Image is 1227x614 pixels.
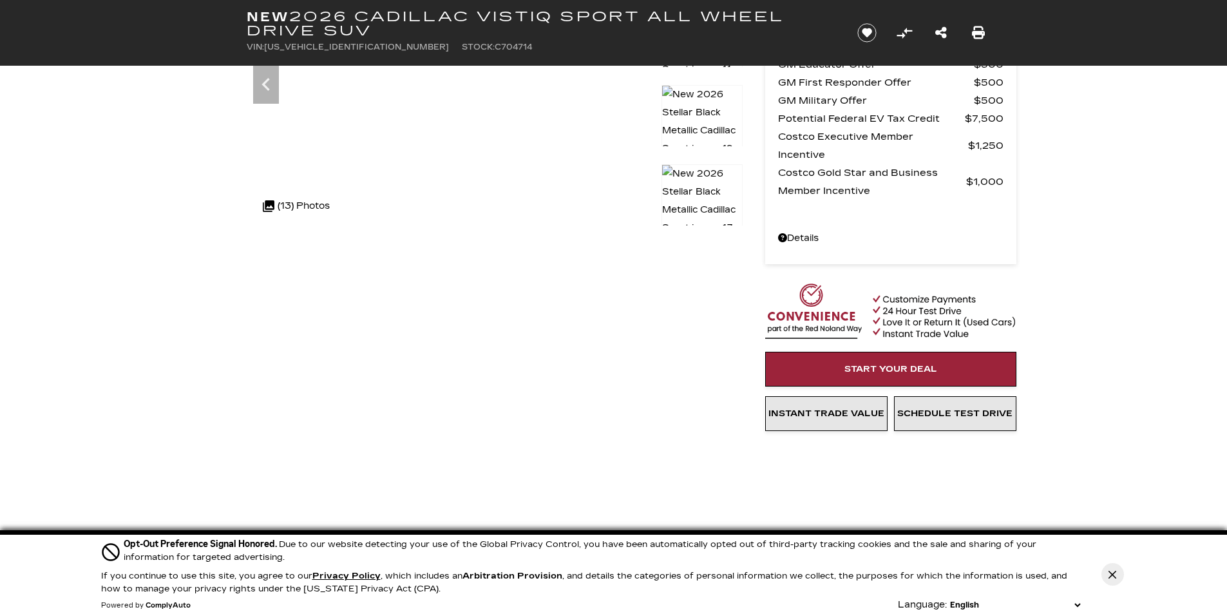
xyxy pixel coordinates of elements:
span: Opt-Out Preference Signal Honored . [124,539,279,550]
u: Privacy Policy [312,571,381,581]
div: Powered by [101,602,191,609]
img: New 2026 Stellar Black Metallic Cadillac Sport image 12 [661,85,743,158]
div: (13) Photos [256,191,336,222]
span: $500 [974,73,1003,91]
a: GM Military Offer $500 [778,91,1003,110]
a: GM First Responder Offer $500 [778,73,1003,91]
a: Share this New 2026 Cadillac VISTIQ Sport All Wheel Drive SUV [935,24,947,42]
button: Compare vehicle [895,23,914,43]
span: Instant Trade Value [768,408,884,419]
div: Language: [898,600,947,609]
a: Instant Trade Value [765,396,888,431]
iframe: Watch videos, learn about new EV models, and find the right one for you! [247,231,743,589]
img: New 2026 Stellar Black Metallic Cadillac Sport image 13 [661,164,743,238]
a: Print this New 2026 Cadillac VISTIQ Sport All Wheel Drive SUV [972,24,985,42]
span: VIN: [247,43,264,52]
span: Costco Executive Member Incentive [778,128,968,164]
a: Costco Executive Member Incentive $1,250 [778,128,1003,164]
button: Save vehicle [853,23,881,43]
span: Start Your Deal [844,364,937,374]
a: Schedule Test Drive [894,396,1016,431]
div: Previous [253,65,279,104]
a: Potential Federal EV Tax Credit $7,500 [778,110,1003,128]
span: Schedule Test Drive [897,408,1013,419]
strong: New [247,9,289,24]
a: Start Your Deal [765,352,1016,387]
span: C704714 [495,43,533,52]
span: $1,250 [968,137,1003,155]
select: Language Select [947,599,1083,611]
span: [US_VEHICLE_IDENTIFICATION_NUMBER] [264,43,449,52]
div: Due to our website detecting your use of the Global Privacy Control, you have been automatically ... [124,537,1083,564]
button: Close Button [1101,563,1124,586]
a: Details [778,229,1003,247]
span: GM First Responder Offer [778,73,974,91]
p: If you continue to use this site, you agree to our , which includes an , and details the categori... [101,571,1067,594]
span: Costco Gold Star and Business Member Incentive [778,164,966,200]
a: ComplyAuto [146,602,191,609]
a: Costco Gold Star and Business Member Incentive $1,000 [778,164,1003,200]
strong: Arbitration Provision [462,571,562,581]
span: $7,500 [965,110,1003,128]
span: GM Military Offer [778,91,974,110]
h1: 2026 Cadillac VISTIQ Sport All Wheel Drive SUV [247,10,836,38]
span: $1,000 [966,173,1003,191]
span: Potential Federal EV Tax Credit [778,110,965,128]
span: Stock: [462,43,495,52]
span: $500 [974,91,1003,110]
